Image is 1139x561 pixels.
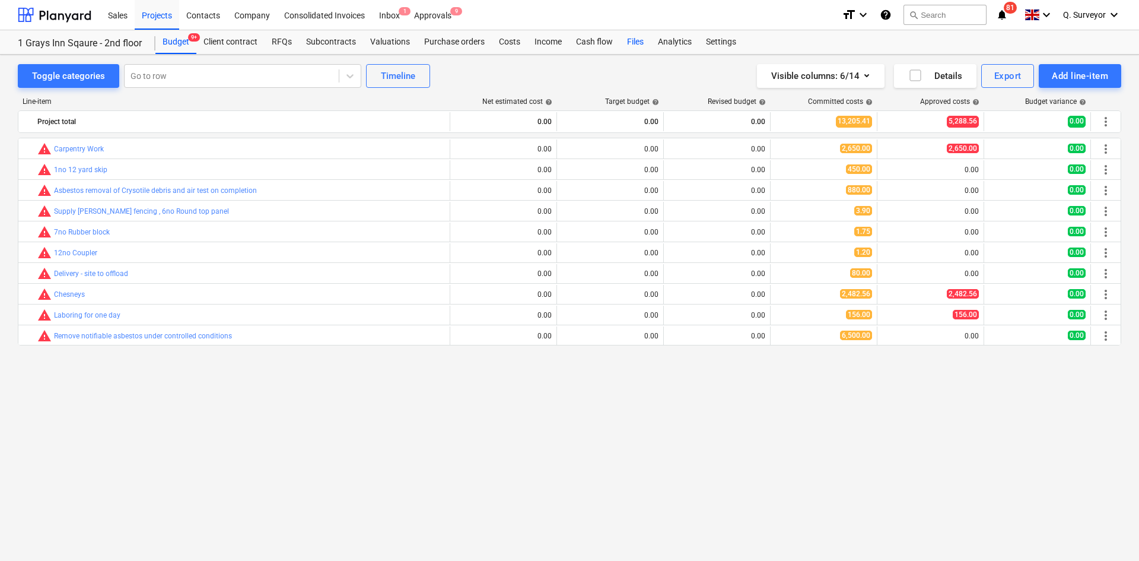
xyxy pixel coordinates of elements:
[1099,246,1113,260] span: More actions
[562,186,658,195] div: 0.00
[846,164,872,174] span: 450.00
[1099,183,1113,198] span: More actions
[1068,164,1086,174] span: 0.00
[699,30,743,54] a: Settings
[1099,308,1113,322] span: More actions
[996,8,1008,22] i: notifications
[54,207,229,215] a: Supply [PERSON_NAME] fencing , 6no Round top panel
[54,311,120,319] a: Laboring for one day
[18,64,119,88] button: Toggle categories
[417,30,492,54] div: Purchase orders
[562,290,658,299] div: 0.00
[1080,504,1139,561] iframe: Chat Widget
[970,99,979,106] span: help
[981,64,1035,88] button: Export
[1099,329,1113,343] span: More actions
[1068,331,1086,340] span: 0.00
[880,8,892,22] i: Knowledge base
[1099,267,1113,281] span: More actions
[651,30,699,54] a: Analytics
[37,267,52,281] span: Committed costs exceed revised budget
[920,97,979,106] div: Approved costs
[863,99,873,106] span: help
[1099,115,1113,129] span: More actions
[455,270,552,278] div: 0.00
[37,287,52,302] span: Committed costs exceed revised budget
[562,145,658,153] div: 0.00
[669,290,765,299] div: 0.00
[1068,310,1086,319] span: 0.00
[620,30,651,54] div: Files
[903,5,987,25] button: Search
[381,68,415,84] div: Timeline
[842,8,856,22] i: format_size
[37,329,52,343] span: Committed costs exceed revised budget
[492,30,527,54] a: Costs
[908,68,962,84] div: Details
[882,249,979,257] div: 0.00
[854,248,872,257] span: 1.20
[455,166,552,174] div: 0.00
[54,228,110,236] a: 7no Rubber block
[1099,225,1113,239] span: More actions
[366,64,430,88] button: Timeline
[669,112,765,131] div: 0.00
[450,7,462,15] span: 9
[836,116,872,127] span: 13,205.41
[562,311,658,319] div: 0.00
[569,30,620,54] a: Cash flow
[54,332,232,340] a: Remove notifiable asbestos under controlled conditions
[669,186,765,195] div: 0.00
[455,249,552,257] div: 0.00
[708,97,766,106] div: Revised budget
[455,186,552,195] div: 0.00
[455,332,552,340] div: 0.00
[669,207,765,215] div: 0.00
[854,227,872,236] span: 1.75
[650,99,659,106] span: help
[1052,68,1108,84] div: Add line-item
[18,97,451,106] div: Line-item
[909,10,918,20] span: search
[669,145,765,153] div: 0.00
[482,97,552,106] div: Net estimated cost
[1099,287,1113,302] span: More actions
[54,249,97,257] a: 12no Coupler
[37,225,52,239] span: Committed costs exceed revised budget
[947,144,979,153] span: 2,650.00
[37,183,52,198] span: Committed costs exceed revised budget
[37,246,52,260] span: Committed costs exceed revised budget
[756,99,766,106] span: help
[1068,289,1086,299] span: 0.00
[155,30,196,54] div: Budget
[1099,142,1113,156] span: More actions
[882,228,979,236] div: 0.00
[669,311,765,319] div: 0.00
[882,332,979,340] div: 0.00
[669,332,765,340] div: 0.00
[1077,99,1086,106] span: help
[54,145,104,153] a: Carpentry Work
[527,30,569,54] a: Income
[455,145,552,153] div: 0.00
[363,30,417,54] div: Valuations
[562,207,658,215] div: 0.00
[18,37,141,50] div: 1 Grays Inn Sqaure - 2nd floor
[1068,227,1086,236] span: 0.00
[54,270,128,278] a: Delivery - site to offload
[455,311,552,319] div: 0.00
[846,185,872,195] span: 880.00
[856,8,870,22] i: keyboard_arrow_down
[1039,8,1054,22] i: keyboard_arrow_down
[882,207,979,215] div: 0.00
[37,163,52,177] span: Committed costs exceed revised budget
[953,310,979,319] span: 156.00
[299,30,363,54] div: Subcontracts
[840,289,872,299] span: 2,482.56
[32,68,105,84] div: Toggle categories
[54,166,107,174] a: 1no 12 yard skip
